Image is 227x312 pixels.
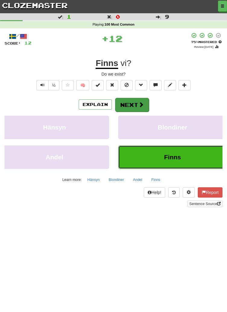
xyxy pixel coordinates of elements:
button: Grammar (alt+g) [135,80,147,90]
button: Round history (alt+y) [168,187,180,198]
button: Play sentence audio (ctl+space) [36,80,49,90]
span: 1 [67,14,71,20]
button: Help! [144,187,165,198]
button: Edit sentence (alt+d) [164,80,176,90]
span: Score: [5,41,21,45]
button: Set this sentence to 100% Mastered (alt+m) [92,80,104,90]
button: Add to collection (alt+a) [178,80,191,90]
span: 75 % [191,40,198,44]
button: Finns [148,175,163,184]
span: 12 [109,33,122,44]
button: Report [198,187,222,198]
button: Andel [130,175,146,184]
div: Text-to-speech controls [35,80,60,93]
div: Mastered [190,40,222,44]
button: Ignore sentence (alt+i) [121,80,133,90]
span: 9 [165,14,169,20]
small: Learn more: [62,178,82,182]
span: : [107,15,112,19]
button: Blondiner [106,175,128,184]
strong: 100 Most Common [105,23,134,26]
div: Do we exist? [5,71,222,77]
span: Finns [164,154,181,161]
span: vi [121,58,127,68]
button: Favorite sentence (alt+f) [62,80,74,90]
span: 12 [24,40,32,45]
small: Review: [DATE] [194,45,213,48]
span: + [102,33,109,45]
button: Explain [79,99,112,110]
span: Andel [46,154,63,161]
u: Finns [96,58,118,69]
span: ? [118,58,131,68]
span: 0 [116,14,120,20]
div: / [5,33,32,40]
span: Blondiner [158,124,187,131]
button: 🧠 [76,80,89,90]
span: : [156,15,161,19]
button: Hänsyn [84,175,103,184]
button: Discuss sentence (alt+u) [150,80,162,90]
button: Next [115,98,149,112]
button: Reset to 0% Mastered (alt+r) [106,80,118,90]
span: : [58,15,63,19]
span: Hänsyn [43,124,66,131]
a: Sentence Source [188,201,222,207]
button: ½ [48,80,60,90]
